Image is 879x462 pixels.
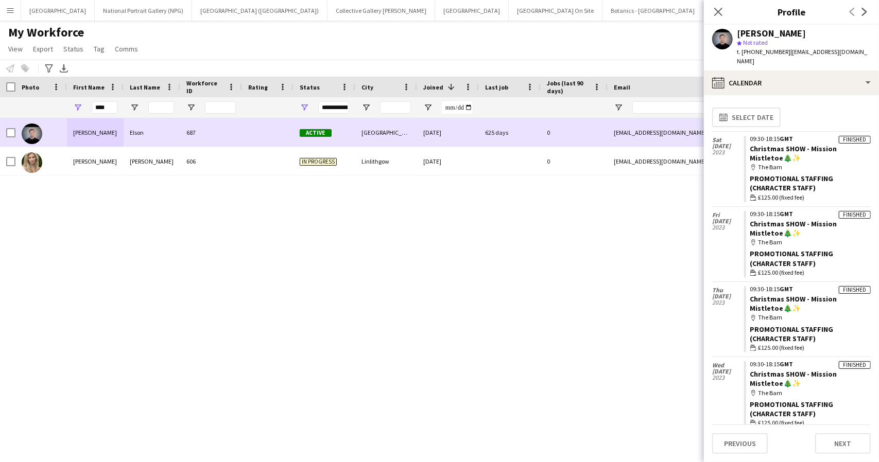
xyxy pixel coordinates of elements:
span: Sat [712,137,744,143]
div: 09:30-18:15 [750,361,871,367]
span: [DATE] [712,368,744,375]
div: 09:30-18:15 [750,211,871,217]
a: Comms [111,42,142,56]
button: [GEOGRAPHIC_DATA] [21,1,95,21]
div: Finished [839,211,871,219]
div: The Barn [750,388,871,398]
a: Christmas SHOW - Mission Mistletoe🎄✨ [750,144,837,163]
button: [GEOGRAPHIC_DATA] On Site [509,1,602,21]
div: [DATE] [417,118,479,147]
button: Botanics - [GEOGRAPHIC_DATA] [602,1,703,21]
span: Status [300,83,320,91]
span: GMT [780,360,794,368]
span: City [361,83,373,91]
div: Finished [839,136,871,144]
span: [DATE] [712,293,744,299]
span: Active [300,129,332,137]
button: [GEOGRAPHIC_DATA] ([GEOGRAPHIC_DATA]) [192,1,328,21]
div: The Barn [750,163,871,172]
button: Select date [712,108,781,127]
span: Joined [423,83,443,91]
span: t. [PHONE_NUMBER] [737,48,790,56]
div: The Barn [750,238,871,247]
button: Open Filter Menu [300,103,309,112]
span: 2023 [712,299,744,306]
span: Photo [22,83,39,91]
button: Open Filter Menu [73,103,82,112]
span: In progress [300,158,337,166]
app-action-btn: Export XLSX [58,62,70,75]
button: National Portrait Gallery (NPG) [95,1,192,21]
span: Jobs (last 90 days) [547,79,589,95]
a: Christmas SHOW - Mission Mistletoe🎄✨ [750,369,837,388]
span: £125.00 (fixed fee) [759,343,805,352]
span: £125.00 (fixed fee) [759,268,805,277]
button: Open Filter Menu [186,103,196,112]
div: Finished [839,286,871,294]
button: Open Filter Menu [361,103,371,112]
button: Open Filter Menu [614,103,623,112]
input: First Name Filter Input [92,101,117,114]
span: Status [63,44,83,54]
div: [DATE] [417,147,479,175]
div: 0 [541,147,608,175]
div: [EMAIL_ADDRESS][DOMAIN_NAME] [608,118,814,147]
span: | [EMAIL_ADDRESS][DOMAIN_NAME] [737,48,867,65]
a: Tag [90,42,109,56]
button: Open Filter Menu [130,103,139,112]
div: [EMAIL_ADDRESS][DOMAIN_NAME] [608,147,814,175]
input: Joined Filter Input [442,101,473,114]
div: [PERSON_NAME] [67,147,124,175]
button: [GEOGRAPHIC_DATA] [435,1,509,21]
app-action-btn: Advanced filters [43,62,55,75]
img: Roni Elson [22,123,42,144]
span: [DATE] [712,143,744,149]
div: [PERSON_NAME] [737,29,806,38]
span: Last job [485,83,508,91]
div: Elson [124,118,180,147]
span: £125.00 (fixed fee) [759,418,805,428]
img: Roni Armstrong [22,152,42,173]
button: Next [815,433,871,454]
div: [PERSON_NAME] [124,147,180,175]
span: [DATE] [712,218,744,224]
span: 2023 [712,149,744,155]
div: Promotional Staffing (Character Staff) [750,174,871,192]
span: GMT [780,285,794,293]
span: My Workforce [8,25,84,40]
span: Email [614,83,630,91]
div: Promotional Staffing (Character Staff) [750,400,871,418]
div: The Barn [750,313,871,322]
input: City Filter Input [380,101,411,114]
div: 625 days [479,118,541,147]
input: Workforce ID Filter Input [205,101,236,114]
h3: Profile [704,5,879,19]
span: Wed [712,362,744,368]
span: GMT [780,135,794,143]
a: Christmas SHOW - Mission Mistletoe🎄✨ [750,219,837,238]
span: View [8,44,23,54]
div: 09:30-18:15 [750,136,871,142]
span: Workforce ID [186,79,223,95]
button: Open Filter Menu [423,103,433,112]
span: Comms [115,44,138,54]
input: Email Filter Input [632,101,807,114]
div: 0 [541,118,608,147]
button: Previous [712,433,768,454]
span: Not rated [743,39,768,46]
a: Export [29,42,57,56]
span: Thu [712,287,744,293]
span: Last Name [130,83,160,91]
div: 606 [180,147,242,175]
span: GMT [780,210,794,218]
div: Calendar [704,70,879,95]
div: Promotional Staffing (Character Staff) [750,325,871,343]
span: £125.00 (fixed fee) [759,193,805,202]
span: Rating [248,83,268,91]
div: Finished [839,361,871,369]
span: Tag [94,44,105,54]
input: Last Name Filter Input [148,101,174,114]
div: 687 [180,118,242,147]
span: Fri [712,212,744,218]
a: View [4,42,27,56]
